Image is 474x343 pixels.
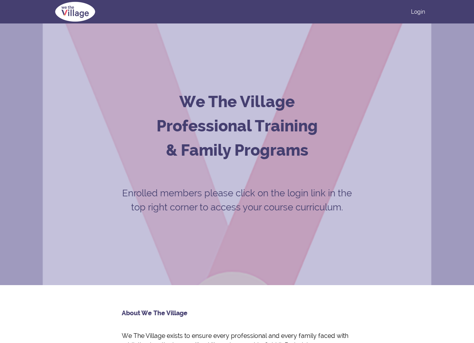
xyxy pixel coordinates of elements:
a: Login [411,8,425,16]
strong: Professional Training [157,117,318,135]
strong: About We The Village [122,309,187,317]
strong: & Family Programs [166,141,308,159]
span: Enrolled members please click on the login link in the top right corner to access your course cur... [122,187,352,213]
strong: We The Village [179,92,295,111]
